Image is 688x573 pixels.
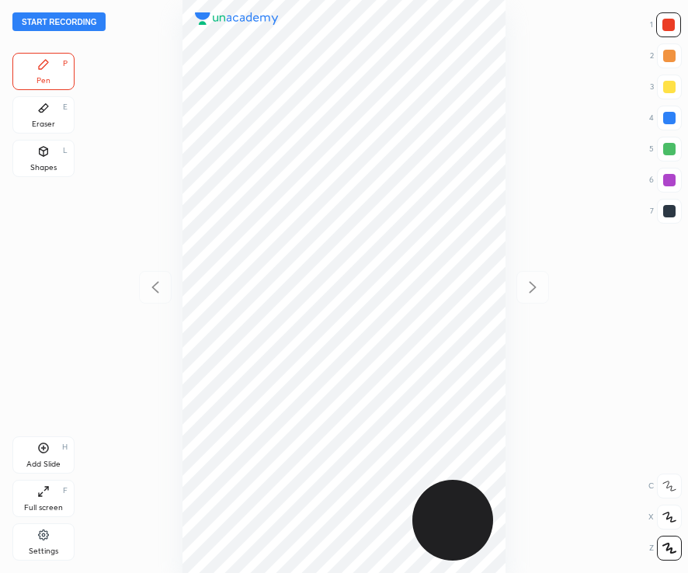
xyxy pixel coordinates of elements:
[650,199,682,224] div: 7
[195,12,279,25] img: logo.38c385cc.svg
[62,443,68,451] div: H
[649,168,682,193] div: 6
[648,505,682,530] div: X
[29,547,58,555] div: Settings
[650,12,681,37] div: 1
[650,43,682,68] div: 2
[30,164,57,172] div: Shapes
[63,103,68,111] div: E
[63,487,68,495] div: F
[648,474,682,498] div: C
[649,106,682,130] div: 4
[26,460,61,468] div: Add Slide
[650,75,682,99] div: 3
[12,12,106,31] button: Start recording
[32,120,55,128] div: Eraser
[24,504,63,512] div: Full screen
[63,147,68,155] div: L
[649,536,682,561] div: Z
[63,60,68,68] div: P
[36,77,50,85] div: Pen
[649,137,682,161] div: 5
